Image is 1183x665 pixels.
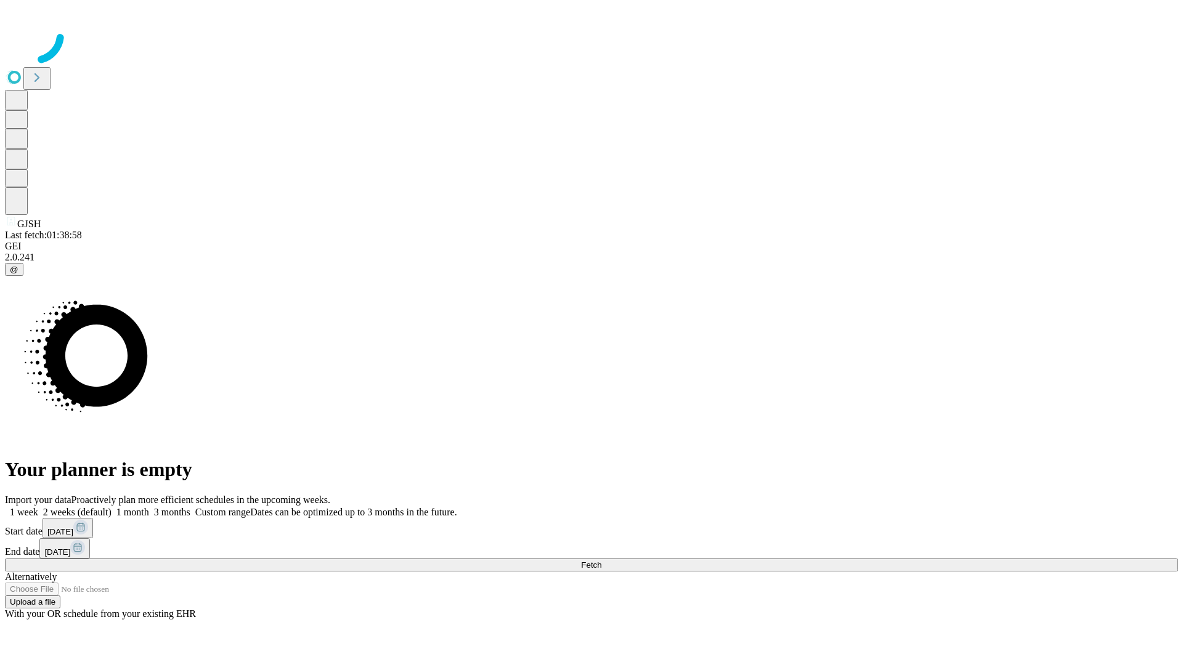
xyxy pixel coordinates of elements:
[47,527,73,536] span: [DATE]
[5,518,1178,538] div: Start date
[39,538,90,558] button: [DATE]
[43,518,93,538] button: [DATE]
[5,494,71,505] span: Import your data
[43,507,112,517] span: 2 weeks (default)
[5,558,1178,571] button: Fetch
[71,494,330,505] span: Proactively plan more efficient schedules in the upcoming weeks.
[5,571,57,582] span: Alternatively
[5,595,60,608] button: Upload a file
[17,219,41,229] span: GJSH
[10,265,18,274] span: @
[5,241,1178,252] div: GEI
[5,230,82,240] span: Last fetch: 01:38:58
[5,538,1178,558] div: End date
[195,507,250,517] span: Custom range
[5,252,1178,263] div: 2.0.241
[10,507,38,517] span: 1 week
[5,263,23,276] button: @
[5,608,196,619] span: With your OR schedule from your existing EHR
[581,560,601,570] span: Fetch
[250,507,457,517] span: Dates can be optimized up to 3 months in the future.
[154,507,190,517] span: 3 months
[116,507,149,517] span: 1 month
[5,458,1178,481] h1: Your planner is empty
[44,547,70,557] span: [DATE]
